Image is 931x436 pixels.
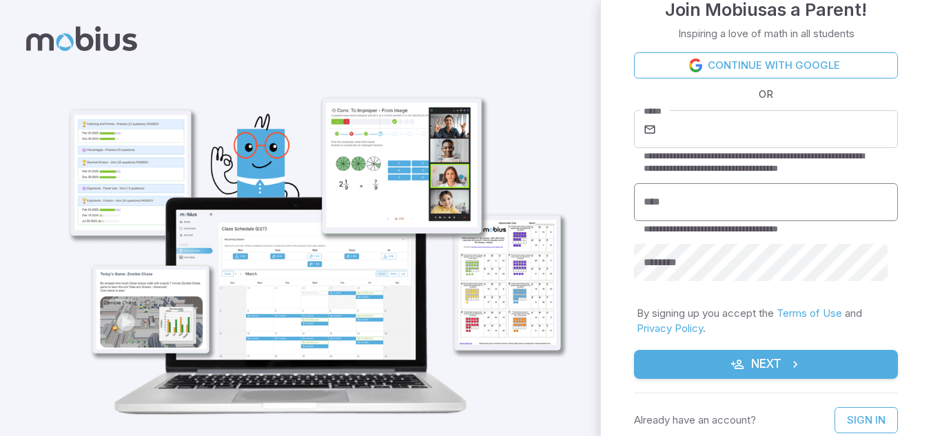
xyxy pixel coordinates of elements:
[634,350,898,379] button: Next
[634,413,756,428] p: Already have an account?
[637,322,703,335] a: Privacy Policy
[777,307,842,320] a: Terms of Use
[835,407,898,433] a: Sign In
[634,52,898,79] a: Continue with Google
[43,39,579,431] img: parent_1-illustration
[678,26,855,41] p: Inspiring a love of math in all students
[755,87,777,102] span: OR
[637,306,895,336] p: By signing up you accept the and .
